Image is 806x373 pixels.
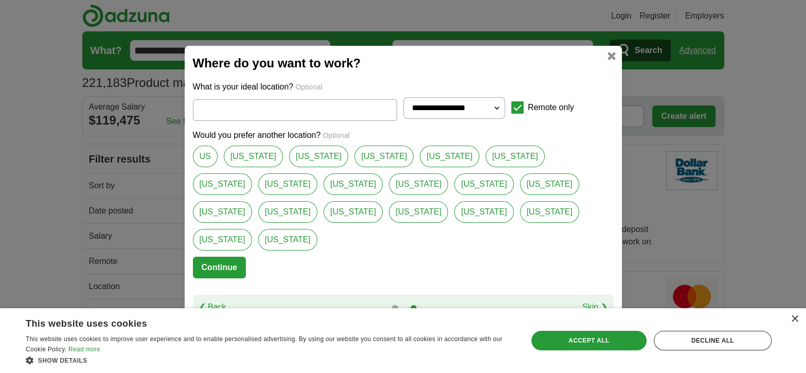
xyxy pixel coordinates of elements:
a: [US_STATE] [324,173,383,195]
span: Optional [296,83,323,91]
a: [US_STATE] [258,201,317,223]
a: [US_STATE] [289,146,348,167]
a: [US_STATE] [420,146,479,167]
a: [US_STATE] [520,201,579,223]
button: Continue [193,257,246,278]
span: Show details [38,357,87,364]
div: Show details [26,355,513,365]
span: Optional [323,131,350,139]
a: ❮ Back [199,301,226,313]
a: [US_STATE] [520,173,579,195]
a: [US_STATE] [193,229,252,251]
a: [US_STATE] [354,146,414,167]
p: What is your ideal location? [193,81,614,93]
a: US [193,146,218,167]
a: [US_STATE] [193,173,252,195]
span: This website uses cookies to improve user experience and to enable personalised advertising. By u... [26,335,503,353]
a: Read more, opens a new window [68,346,100,353]
a: [US_STATE] [224,146,283,167]
a: [US_STATE] [454,201,513,223]
div: This website uses cookies [26,314,487,330]
a: [US_STATE] [454,173,513,195]
div: Close [791,315,798,323]
a: [US_STATE] [389,173,448,195]
a: [US_STATE] [258,173,317,195]
div: Decline all [654,331,772,350]
h2: Where do you want to work? [193,54,614,73]
a: [US_STATE] [389,201,448,223]
div: Accept all [531,331,647,350]
a: [US_STATE] [324,201,383,223]
p: Would you prefer another location? [193,129,614,141]
a: [US_STATE] [486,146,545,167]
a: [US_STATE] [193,201,252,223]
a: [US_STATE] [258,229,317,251]
label: Remote only [528,101,574,114]
a: Skip ❯ [582,301,607,313]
